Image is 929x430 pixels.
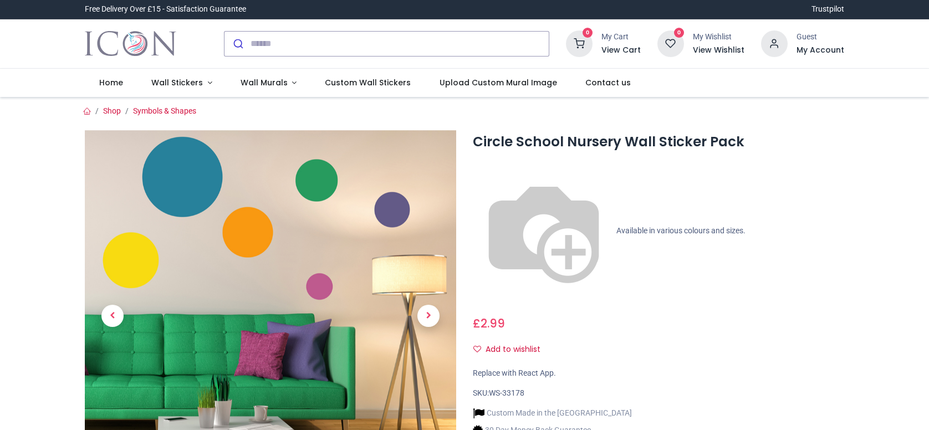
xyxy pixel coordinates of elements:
sup: 0 [583,28,593,38]
a: View Wishlist [693,45,744,56]
h1: Circle School Nursery Wall Sticker Pack [473,132,844,151]
span: Wall Murals [241,77,288,88]
a: 0 [566,38,593,47]
span: Available in various colours and sizes. [616,226,746,235]
a: Wall Murals [226,69,311,98]
span: £ [473,315,505,331]
a: Symbols & Shapes [133,106,196,115]
button: Submit [224,32,251,56]
div: My Cart [601,32,641,43]
i: Add to wishlist [473,345,481,353]
span: 2.99 [481,315,505,331]
a: Shop [103,106,121,115]
span: Wall Stickers [151,77,203,88]
div: Guest [797,32,844,43]
button: Add to wishlistAdd to wishlist [473,340,550,359]
sup: 0 [674,28,685,38]
li: Custom Made in the [GEOGRAPHIC_DATA] [473,407,632,419]
span: Contact us [585,77,631,88]
a: Trustpilot [811,4,844,15]
div: Replace with React App. [473,368,844,379]
a: Wall Stickers [137,69,226,98]
div: Free Delivery Over £15 - Satisfaction Guarantee [85,4,246,15]
div: SKU: [473,388,844,399]
span: WS-33178 [489,388,524,397]
span: Custom Wall Stickers [325,77,411,88]
a: 0 [657,38,684,47]
span: Home [99,77,123,88]
div: My Wishlist [693,32,744,43]
a: My Account [797,45,844,56]
span: Previous [101,305,124,327]
img: color-wheel.png [473,160,615,302]
a: Logo of Icon Wall Stickers [85,28,176,59]
img: Icon Wall Stickers [85,28,176,59]
a: View Cart [601,45,641,56]
span: Upload Custom Mural Image [440,77,557,88]
span: Next [417,305,440,327]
